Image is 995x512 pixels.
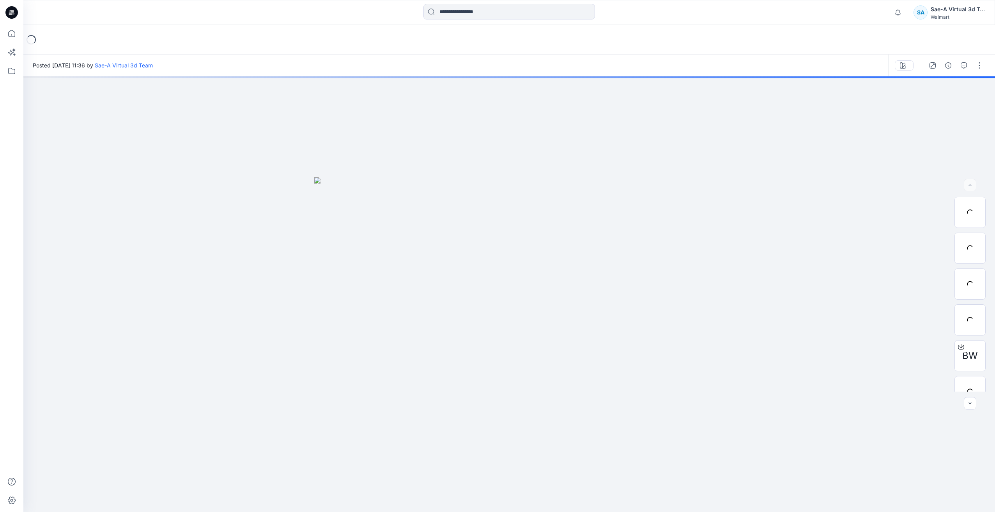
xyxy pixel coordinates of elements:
span: Posted [DATE] 11:36 by [33,61,153,69]
button: Details [942,59,954,72]
div: Walmart [931,14,985,20]
div: Sae-A Virtual 3d Team [931,5,985,14]
a: Sae-A Virtual 3d Team [95,62,153,69]
span: BW [962,349,978,363]
img: eyJhbGciOiJIUzI1NiIsImtpZCI6IjAiLCJzbHQiOiJzZXMiLCJ0eXAiOiJKV1QifQ.eyJkYXRhIjp7InR5cGUiOiJzdG9yYW... [314,177,704,512]
div: SA [914,5,928,19]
